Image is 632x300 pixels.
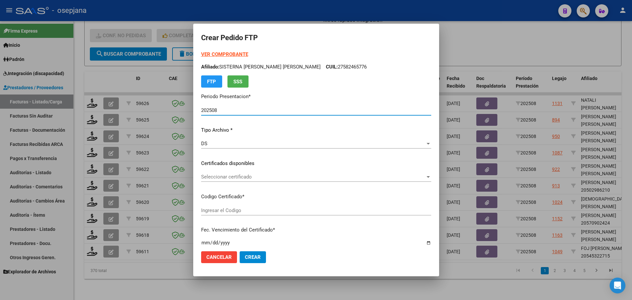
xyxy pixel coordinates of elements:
button: FTP [201,75,222,88]
p: SISTERNA [PERSON_NAME] [PERSON_NAME] 27582465776 [201,63,431,71]
span: SSS [233,79,242,85]
span: Crear [245,254,261,260]
p: Periodo Presentacion [201,93,431,100]
span: Cancelar [206,254,232,260]
span: CUIL: [326,64,338,70]
span: Afiliado: [201,64,219,70]
h2: Crear Pedido FTP [201,32,431,44]
p: Fec. Vencimiento del Certificado [201,226,431,234]
p: Tipo Archivo * [201,126,431,134]
p: Codigo Certificado [201,193,431,201]
button: Cancelar [201,251,237,263]
p: Certificados disponibles [201,160,431,167]
a: VER COMPROBANTE [201,51,248,57]
span: FTP [207,79,216,85]
div: Open Intercom Messenger [610,278,625,293]
span: DS [201,141,207,147]
button: Crear [240,251,266,263]
button: SSS [227,75,249,88]
span: Seleccionar certificado [201,174,425,180]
